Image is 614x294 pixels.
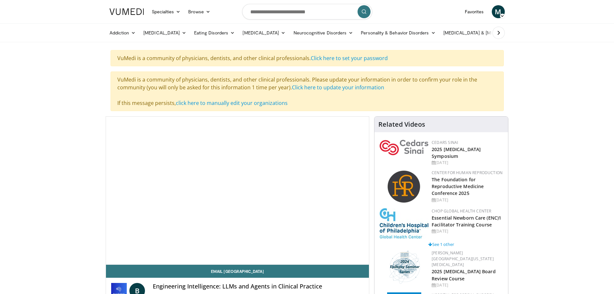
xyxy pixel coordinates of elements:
a: 2025 [MEDICAL_DATA] Symposium [432,146,481,159]
a: Email [GEOGRAPHIC_DATA] [106,265,369,278]
a: Click here to set your password [311,55,388,62]
a: See 1 other [428,241,454,247]
div: VuMedi is a community of physicians, dentists, and other clinical professionals. [111,50,504,66]
a: Personality & Behavior Disorders [357,26,439,39]
img: c058e059-5986-4522-8e32-16b7599f4943.png.150x105_q85_autocrop_double_scale_upscale_version-0.2.png [387,170,421,204]
a: Essential Newborn Care (ENC)1 Facilitator Training Course [432,215,501,228]
a: Specialties [148,5,185,18]
img: 76bc84c6-69a7-4c34-b56c-bd0b7f71564d.png.150x105_q85_autocrop_double_scale_upscale_version-0.2.png [386,250,422,284]
a: 2025 [MEDICAL_DATA] Board Review Course [432,268,496,281]
a: Center for Human Reproduction [432,170,503,175]
a: click here to manually edit your organizations [176,99,288,107]
a: [MEDICAL_DATA] [139,26,190,39]
a: Addiction [106,26,140,39]
img: 8fbf8b72-0f77-40e1-90f4-9648163fd298.jpg.150x105_q85_autocrop_double_scale_upscale_version-0.2.jpg [380,208,428,238]
input: Search topics, interventions [242,4,372,19]
div: [DATE] [432,282,503,288]
a: Favorites [461,5,488,18]
a: CHOP Global Health Center [432,208,491,214]
a: [PERSON_NAME][GEOGRAPHIC_DATA][US_STATE][MEDICAL_DATA] [432,250,494,267]
a: Browse [184,5,214,18]
a: M [492,5,505,18]
a: Click here to update your information [292,84,384,91]
h4: Related Videos [378,121,425,128]
div: [DATE] [432,197,503,203]
img: VuMedi Logo [110,8,144,15]
a: [MEDICAL_DATA] & [MEDICAL_DATA] [439,26,532,39]
a: Eating Disorders [190,26,239,39]
div: [DATE] [432,228,503,234]
a: [MEDICAL_DATA] [239,26,289,39]
a: Cedars Sinai [432,140,458,145]
div: VuMedi is a community of physicians, dentists, and other clinical professionals. Please update yo... [111,71,504,111]
a: Neurocognitive Disorders [290,26,357,39]
div: [DATE] [432,160,503,166]
img: 7e905080-f4a2-4088-8787-33ce2bef9ada.png.150x105_q85_autocrop_double_scale_upscale_version-0.2.png [380,140,428,155]
a: The Foundation for Reproductive Medicine Conference 2025 [432,176,484,196]
video-js: Video Player [106,117,369,265]
h4: Engineering Intelligence: LLMs and Agents in Clinical Practice [153,283,364,290]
